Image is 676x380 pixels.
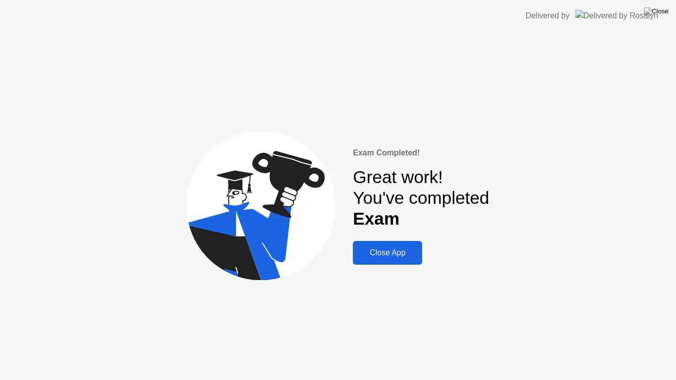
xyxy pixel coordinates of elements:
img: Close [644,7,669,15]
img: Delivered by Rosalyn [576,10,658,21]
div: Exam Completed! [353,147,489,159]
b: Exam [353,209,399,228]
div: Delivered by [526,10,570,22]
button: Close App [353,241,422,265]
div: Close App [356,248,419,257]
div: Great work! You've completed [353,167,489,230]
